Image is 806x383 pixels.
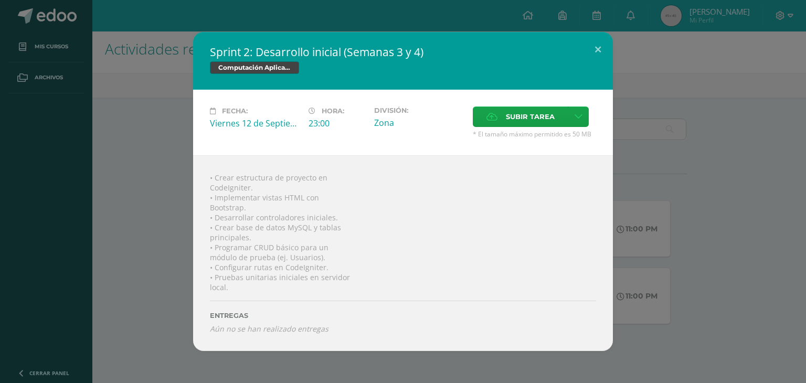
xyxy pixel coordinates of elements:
[210,324,596,334] i: Aún no se han realizado entregas
[210,45,596,59] h2: Sprint 2: Desarrollo inicial (Semanas 3 y 4)
[222,107,248,115] span: Fecha:
[322,107,344,115] span: Hora:
[473,130,596,139] span: * El tamaño máximo permitido es 50 MB
[210,312,596,320] label: ENTREGAS
[374,117,464,129] div: Zona
[583,32,613,68] button: Close (Esc)
[193,155,613,351] div: • Crear estructura de proyecto en CodeIgniter. • Implementar vistas HTML con Bootstrap. • Desarro...
[374,107,464,114] label: División:
[309,118,366,129] div: 23:00
[210,118,300,129] div: Viernes 12 de Septiembre
[210,61,299,74] span: Computación Aplicada
[506,107,555,126] span: Subir tarea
